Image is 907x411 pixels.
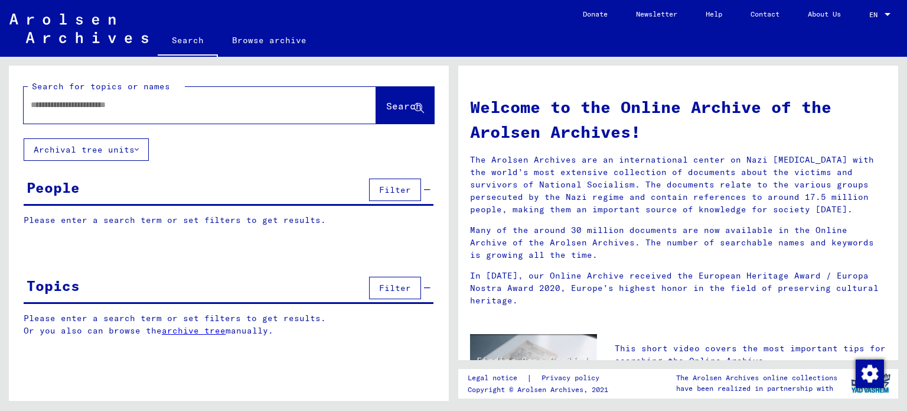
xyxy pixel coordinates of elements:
button: Search [376,87,434,124]
a: Browse archive [218,26,321,54]
p: Many of the around 30 million documents are now available in the Online Archive of the Arolsen Ar... [470,224,886,261]
p: Copyright © Arolsen Archives, 2021 [468,384,614,395]
a: Legal notice [468,372,527,384]
p: In [DATE], our Online Archive received the European Heritage Award / Europa Nostra Award 2020, Eu... [470,270,886,307]
p: have been realized in partnership with [676,383,837,394]
button: Filter [369,179,421,201]
button: Filter [369,277,421,299]
mat-select-trigger: EN [869,10,877,19]
a: Privacy policy [532,372,614,384]
p: Please enter a search term or set filters to get results. Or you also can browse the manually. [24,312,434,337]
div: Zustimmung ändern [855,359,883,387]
img: yv_logo.png [849,368,893,398]
p: The Arolsen Archives are an international center on Nazi [MEDICAL_DATA] with the world’s most ext... [470,154,886,216]
a: archive tree [162,325,226,336]
p: This short video covers the most important tips for searching the Online Archive. [615,342,886,367]
img: video.jpg [470,334,597,403]
img: Zustimmung ändern [856,360,884,388]
div: | [468,372,614,384]
span: Filter [379,283,411,293]
span: Search [386,100,422,112]
img: Arolsen_neg.svg [9,14,148,43]
p: The Arolsen Archives online collections [676,373,837,383]
p: Please enter a search term or set filters to get results. [24,214,433,226]
span: Filter [379,185,411,195]
h1: Welcome to the Online Archive of the Arolsen Archives! [470,95,886,144]
mat-label: Search for topics or names [32,81,170,92]
a: Search [158,26,218,57]
div: People [27,177,80,198]
button: Archival tree units [24,138,149,161]
div: Topics [27,275,80,296]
